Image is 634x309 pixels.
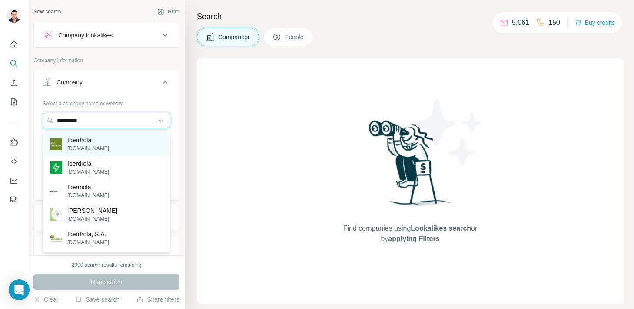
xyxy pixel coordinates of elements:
div: Open Intercom Messenger [9,279,30,300]
span: People [285,33,305,41]
img: Avatar [7,9,21,23]
img: Iberdrola, S.A. [50,232,62,244]
h4: Search [197,10,624,23]
p: [DOMAIN_NAME] [67,168,109,176]
button: Dashboard [7,173,21,188]
img: Surfe Illustration - Stars [410,93,488,171]
button: Save search [75,295,119,304]
button: Buy credits [574,17,615,29]
p: 5,061 [512,17,529,28]
button: Use Surfe API [7,154,21,169]
span: Find companies using or by [341,223,480,244]
p: Ibermola [67,183,109,191]
p: Company information [33,57,179,64]
img: Surfe Illustration - Woman searching with binoculars [365,118,455,215]
div: Company [56,78,83,87]
span: applying Filters [388,235,439,242]
img: Iberdrola [50,161,62,174]
div: New search [33,8,61,16]
p: 150 [548,17,560,28]
button: Hide [151,5,185,18]
p: [DOMAIN_NAME] [67,191,109,199]
button: Use Surfe on LinkedIn [7,134,21,150]
img: Ibermola [50,190,62,192]
button: Company lookalikes [34,25,179,46]
div: Company lookalikes [58,31,113,40]
button: Company [34,72,179,96]
button: HQ location [34,237,179,258]
button: Clear [33,295,58,304]
p: [DOMAIN_NAME] [67,238,109,246]
p: Iberdrola, S.A. [67,230,109,238]
button: My lists [7,94,21,110]
button: Feedback [7,192,21,208]
button: Share filters [136,295,179,304]
span: Lookalikes search [411,225,471,232]
span: Companies [218,33,250,41]
p: Iberdrola [67,136,109,144]
button: Enrich CSV [7,75,21,91]
p: [DOMAIN_NAME] [67,144,109,152]
img: Ibarrola [50,208,62,221]
div: 2000 search results remaining [72,261,142,269]
div: Select a company name or website [43,96,170,107]
img: Iberdrola [50,138,62,150]
p: [DOMAIN_NAME] [67,215,117,223]
button: Industry [34,207,179,228]
p: [PERSON_NAME] [67,206,117,215]
button: Quick start [7,37,21,52]
p: Iberdrola [67,159,109,168]
button: Search [7,56,21,71]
